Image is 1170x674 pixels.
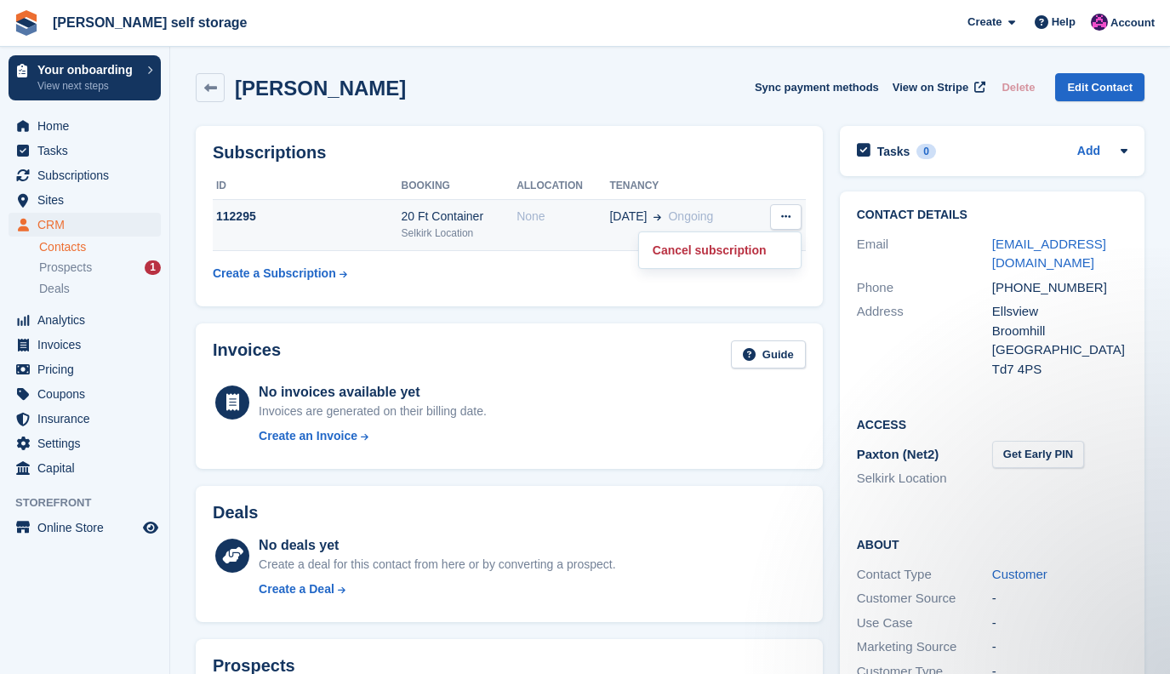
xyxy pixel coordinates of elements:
[14,10,39,36] img: stora-icon-8386f47178a22dfd0bd8f6a31ec36ba5ce8667c1dd55bd0f319d3a0aa187defe.svg
[145,260,161,275] div: 1
[37,382,140,406] span: Coupons
[995,73,1042,101] button: Delete
[992,302,1127,322] div: Ellsview
[259,535,615,556] div: No deals yet
[402,226,517,241] div: Selkirk Location
[213,258,347,289] a: Create a Subscription
[259,556,615,574] div: Create a deal for this contact from here or by converting a prospect.
[1091,14,1108,31] img: Yvonne Henderson
[213,143,806,163] h2: Subscriptions
[857,589,992,608] div: Customer Source
[9,456,161,480] a: menu
[37,213,140,237] span: CRM
[857,302,992,379] div: Address
[39,259,161,277] a: Prospects 1
[39,280,161,298] a: Deals
[15,494,169,511] span: Storefront
[213,503,258,523] h2: Deals
[731,340,806,368] a: Guide
[39,260,92,276] span: Prospects
[39,281,70,297] span: Deals
[259,580,615,598] a: Create a Deal
[992,614,1127,633] div: -
[37,516,140,540] span: Online Store
[857,614,992,633] div: Use Case
[668,209,713,223] span: Ongoing
[992,567,1047,581] a: Customer
[9,431,161,455] a: menu
[37,139,140,163] span: Tasks
[992,322,1127,341] div: Broomhill
[37,357,140,381] span: Pricing
[857,565,992,585] div: Contact Type
[9,139,161,163] a: menu
[259,382,487,403] div: No invoices available yet
[140,517,161,538] a: Preview store
[609,173,755,200] th: Tenancy
[992,340,1127,360] div: [GEOGRAPHIC_DATA]
[9,163,161,187] a: menu
[992,589,1127,608] div: -
[1110,14,1155,31] span: Account
[213,208,402,226] div: 112295
[857,278,992,298] div: Phone
[857,235,992,273] div: Email
[1077,142,1100,162] a: Add
[886,73,989,101] a: View on Stripe
[609,208,647,226] span: [DATE]
[259,403,487,420] div: Invoices are generated on their billing date.
[9,213,161,237] a: menu
[857,447,939,461] span: Paxton (Net2)
[37,78,139,94] p: View next steps
[646,239,794,261] p: Cancel subscription
[213,265,336,283] div: Create a Subscription
[857,535,1127,552] h2: About
[857,415,1127,432] h2: Access
[9,114,161,138] a: menu
[755,73,879,101] button: Sync payment methods
[992,441,1084,469] button: Get Early PIN
[259,427,487,445] a: Create an Invoice
[992,637,1127,657] div: -
[37,114,140,138] span: Home
[37,163,140,187] span: Subscriptions
[992,237,1106,271] a: [EMAIL_ADDRESS][DOMAIN_NAME]
[213,340,281,368] h2: Invoices
[9,333,161,357] a: menu
[37,431,140,455] span: Settings
[9,516,161,540] a: menu
[992,360,1127,380] div: Td7 4PS
[9,382,161,406] a: menu
[259,580,334,598] div: Create a Deal
[9,308,161,332] a: menu
[9,407,161,431] a: menu
[893,79,968,96] span: View on Stripe
[259,427,357,445] div: Create an Invoice
[967,14,1002,31] span: Create
[1055,73,1144,101] a: Edit Contact
[517,173,609,200] th: Allocation
[37,64,139,76] p: Your onboarding
[857,469,992,488] li: Selkirk Location
[37,333,140,357] span: Invoices
[877,144,910,159] h2: Tasks
[37,456,140,480] span: Capital
[37,308,140,332] span: Analytics
[1052,14,1076,31] span: Help
[9,188,161,212] a: menu
[402,208,517,226] div: 20 Ft Container
[39,239,161,255] a: Contacts
[992,278,1127,298] div: [PHONE_NUMBER]
[213,173,402,200] th: ID
[857,208,1127,222] h2: Contact Details
[37,407,140,431] span: Insurance
[916,144,936,159] div: 0
[235,77,406,100] h2: [PERSON_NAME]
[517,208,609,226] div: None
[402,173,517,200] th: Booking
[46,9,254,37] a: [PERSON_NAME] self storage
[9,55,161,100] a: Your onboarding View next steps
[37,188,140,212] span: Sites
[9,357,161,381] a: menu
[857,637,992,657] div: Marketing Source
